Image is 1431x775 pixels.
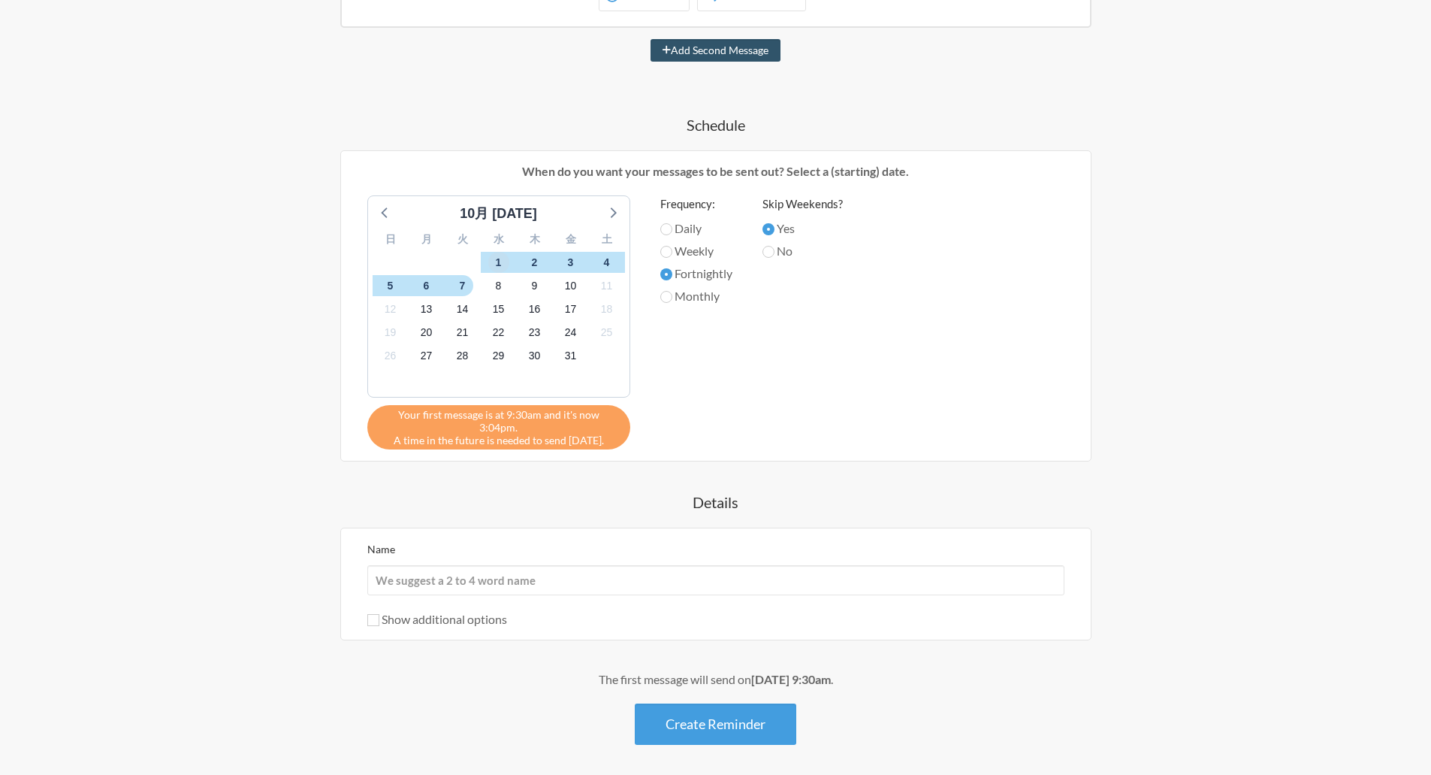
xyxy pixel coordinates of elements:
[635,704,796,745] button: Create Reminder
[651,39,780,62] button: Add Second Message
[524,299,545,320] span: 2025年11月16日日曜日
[762,242,843,260] label: No
[589,228,625,251] div: 土
[380,299,401,320] span: 2025年11月12日水曜日
[524,346,545,367] span: 2025年11月30日日曜日
[367,565,1064,595] input: We suggest a 2 to 4 word name
[452,299,473,320] span: 2025年11月14日金曜日
[553,228,589,251] div: 金
[454,204,543,224] div: 10月 [DATE]
[751,672,831,686] strong: [DATE] 9:30am
[488,252,509,273] span: 2025年11月1日土曜日
[445,228,481,251] div: 火
[524,322,545,344] span: 2025年11月23日日曜日
[596,252,617,273] span: 2025年11月4日火曜日
[596,322,617,344] span: 2025年11月25日火曜日
[488,275,509,296] span: 2025年11月8日土曜日
[352,162,1079,180] p: When do you want your messages to be sent out? Select a (starting) date.
[488,322,509,344] span: 2025年11月22日土曜日
[379,408,619,434] span: Your first message is at 9:30am and it's now 3:04pm.
[660,268,672,280] input: Fortnightly
[488,346,509,367] span: 2025年11月29日土曜日
[660,287,732,305] label: Monthly
[280,492,1152,513] h4: Details
[596,299,617,320] span: 2025年11月18日火曜日
[560,252,581,273] span: 2025年11月3日月曜日
[524,275,545,296] span: 2025年11月9日日曜日
[367,614,379,626] input: Show additional options
[762,223,774,235] input: Yes
[596,275,617,296] span: 2025年11月11日火曜日
[560,346,581,367] span: 2025年12月1日月曜日
[660,195,732,213] label: Frequency:
[660,223,672,235] input: Daily
[560,275,581,296] span: 2025年11月10日月曜日
[367,543,395,556] label: Name
[416,346,437,367] span: 2025年11月27日木曜日
[380,275,401,296] span: 2025年11月5日水曜日
[488,299,509,320] span: 2025年11月15日土曜日
[660,219,732,238] label: Daily
[660,246,672,258] input: Weekly
[660,242,732,260] label: Weekly
[560,299,581,320] span: 2025年11月17日月曜日
[367,405,630,450] div: A time in the future is needed to send [DATE].
[373,228,409,251] div: 日
[416,299,437,320] span: 2025年11月13日木曜日
[660,265,732,283] label: Fortnightly
[380,346,401,367] span: 2025年11月26日水曜日
[280,114,1152,135] h4: Schedule
[416,322,437,344] span: 2025年11月20日木曜日
[517,228,553,251] div: 木
[416,275,437,296] span: 2025年11月6日木曜日
[762,246,774,258] input: No
[452,322,473,344] span: 2025年11月21日金曜日
[560,322,581,344] span: 2025年11月24日月曜日
[452,275,473,296] span: 2025年11月7日金曜日
[762,195,843,213] label: Skip Weekends?
[452,346,473,367] span: 2025年11月28日金曜日
[280,671,1152,689] div: The first message will send on .
[367,612,507,626] label: Show additional options
[524,252,545,273] span: 2025年11月2日日曜日
[380,322,401,344] span: 2025年11月19日水曜日
[762,219,843,238] label: Yes
[409,228,445,251] div: 月
[660,291,672,303] input: Monthly
[481,228,517,251] div: 水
